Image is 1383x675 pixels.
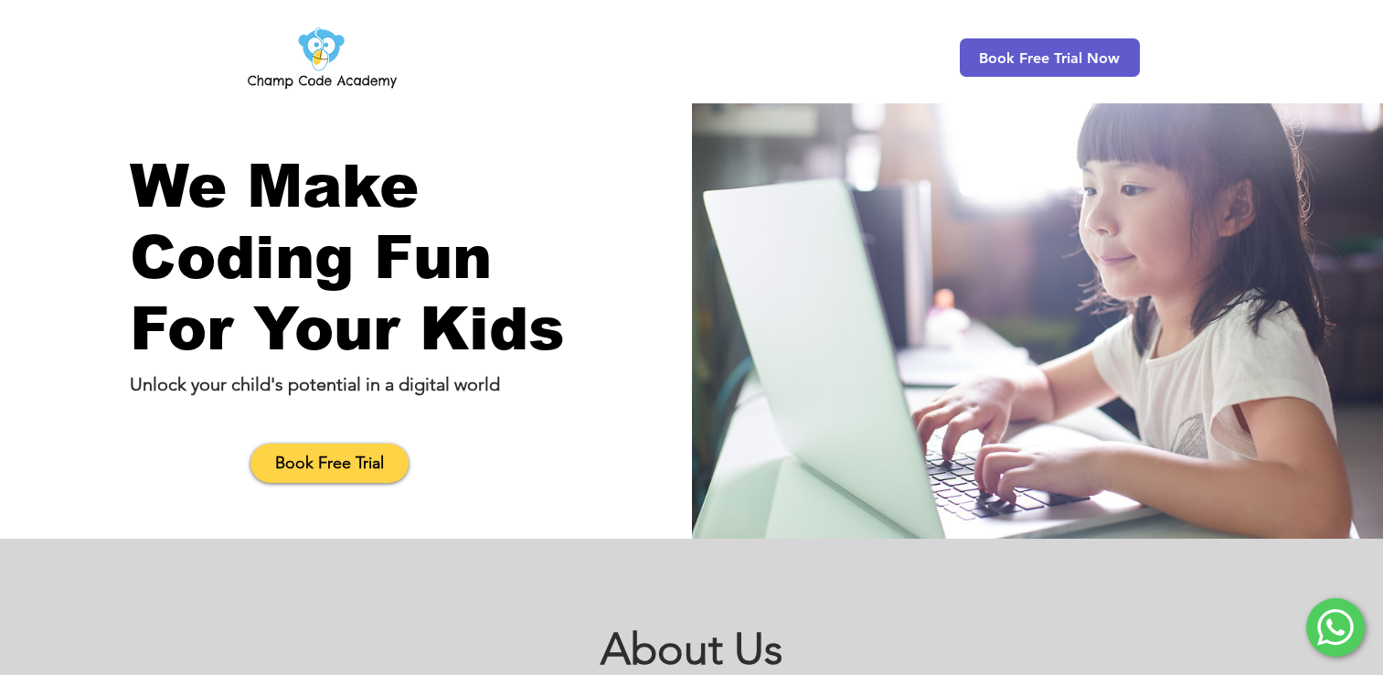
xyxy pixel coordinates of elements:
[130,153,565,362] span: We Make Coding Fun For Your Kids
[960,38,1140,77] a: Book Free Trial Now
[250,444,409,483] a: Book Free Trial
[692,103,1383,539] img: Pupil Using Laptop
[601,623,782,675] span: About Us
[275,452,384,475] span: Book Free Trial
[130,373,500,395] span: Unlock your child's potential in a digital world
[244,22,400,93] img: Champ Code Academy Logo PNG.png
[979,49,1120,67] span: Book Free Trial Now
